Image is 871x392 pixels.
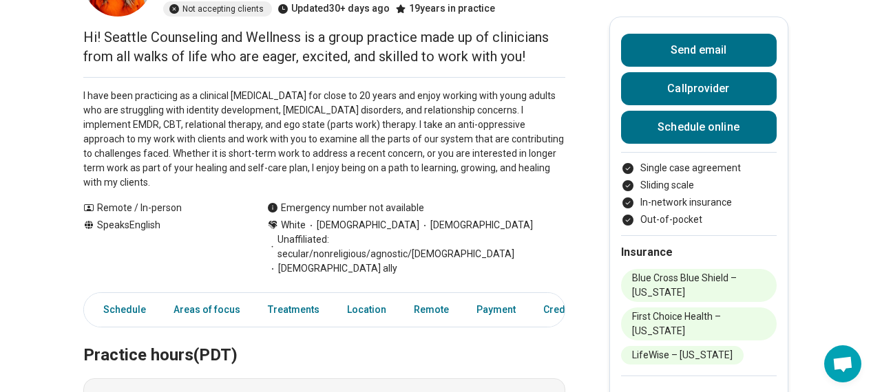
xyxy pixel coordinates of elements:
[621,213,777,227] li: Out-of-pocket
[83,311,565,367] h2: Practice hours (PDT)
[260,296,328,324] a: Treatments
[339,296,395,324] a: Location
[621,244,777,261] h2: Insurance
[163,1,272,17] div: Not accepting clients
[535,296,604,324] a: Credentials
[621,346,744,364] li: LifeWise – [US_STATE]
[824,345,861,382] div: Open chat
[621,72,777,105] button: Callprovider
[621,161,777,175] li: Single case agreement
[165,296,249,324] a: Areas of focus
[267,261,397,276] span: [DEMOGRAPHIC_DATA] ally
[277,1,390,17] div: Updated 30+ days ago
[87,296,154,324] a: Schedule
[306,218,419,232] span: [DEMOGRAPHIC_DATA]
[621,161,777,227] ul: Payment options
[621,269,777,302] li: Blue Cross Blue Shield – [US_STATE]
[621,195,777,210] li: In-network insurance
[83,89,565,190] p: I have been practicing as a clinical [MEDICAL_DATA] for close to 20 years and enjoy working with ...
[468,296,524,324] a: Payment
[621,34,777,67] button: Send email
[621,178,777,193] li: Sliding scale
[267,201,424,215] div: Emergency number not available
[83,218,240,276] div: Speaks English
[83,201,240,215] div: Remote / In-person
[281,218,306,232] span: White
[419,218,533,232] span: [DEMOGRAPHIC_DATA]
[621,307,777,340] li: First Choice Health – [US_STATE]
[395,1,495,17] div: 19 years in practice
[267,232,565,261] span: Unaffiliated: secular/nonreligious/agnostic/[DEMOGRAPHIC_DATA]
[621,111,777,144] a: Schedule online
[406,296,457,324] a: Remote
[83,28,565,66] p: Hi! Seattle Counseling and Wellness is a group practice made up of clinicians from all walks of l...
